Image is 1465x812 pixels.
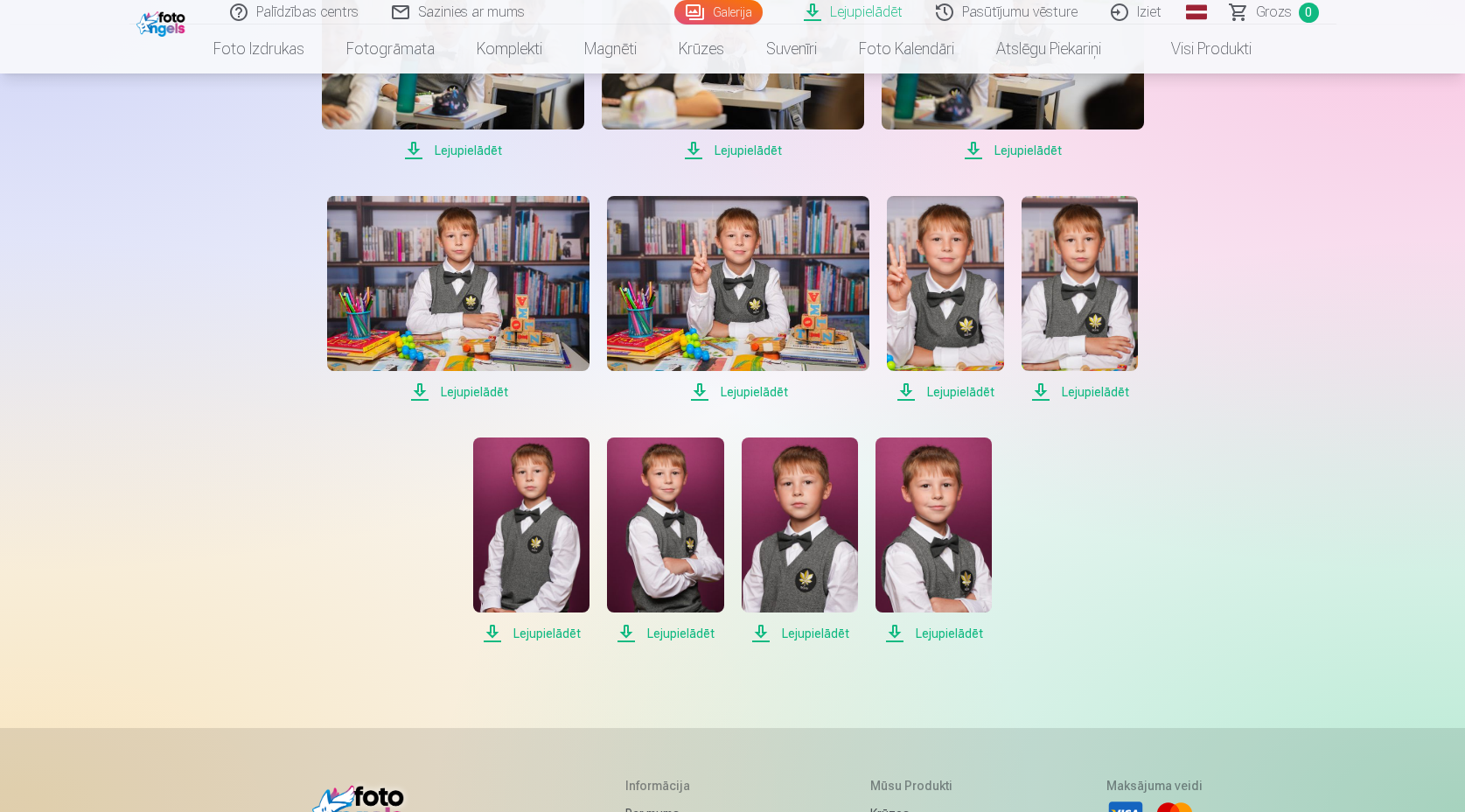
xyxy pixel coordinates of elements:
img: /fa1 [136,7,190,37]
a: Lejupielādēt [742,437,858,644]
a: Lejupielādēt [327,196,589,402]
a: Lejupielādēt [876,437,992,644]
a: Lejupielādēt [887,196,1003,402]
a: Krūzes [658,24,745,73]
span: Lejupielādēt [887,381,1003,402]
a: Lejupielādēt [607,437,723,644]
a: Foto kalendāri [838,24,975,73]
span: 0 [1299,3,1319,23]
a: Magnēti [563,24,658,73]
span: Lejupielādēt [473,623,589,644]
span: Lejupielādēt [876,623,992,644]
span: Lejupielādēt [882,140,1144,161]
h5: Mūsu produkti [870,777,962,794]
a: Fotogrāmata [325,24,456,73]
span: Lejupielādēt [742,623,858,644]
a: Lejupielādēt [607,196,869,402]
a: Suvenīri [745,24,838,73]
a: Foto izdrukas [192,24,325,73]
span: Lejupielādēt [607,623,723,644]
span: Lejupielādēt [327,381,589,402]
a: Komplekti [456,24,563,73]
span: Grozs [1256,2,1292,23]
h5: Informācija [625,777,727,794]
span: Lejupielādēt [1022,381,1138,402]
h5: Maksājuma veidi [1106,777,1203,794]
a: Lejupielādēt [473,437,589,644]
a: Visi produkti [1122,24,1273,73]
span: Lejupielādēt [602,140,864,161]
span: Lejupielādēt [607,381,869,402]
a: Atslēgu piekariņi [975,24,1122,73]
a: Lejupielādēt [1022,196,1138,402]
span: Lejupielādēt [322,140,584,161]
